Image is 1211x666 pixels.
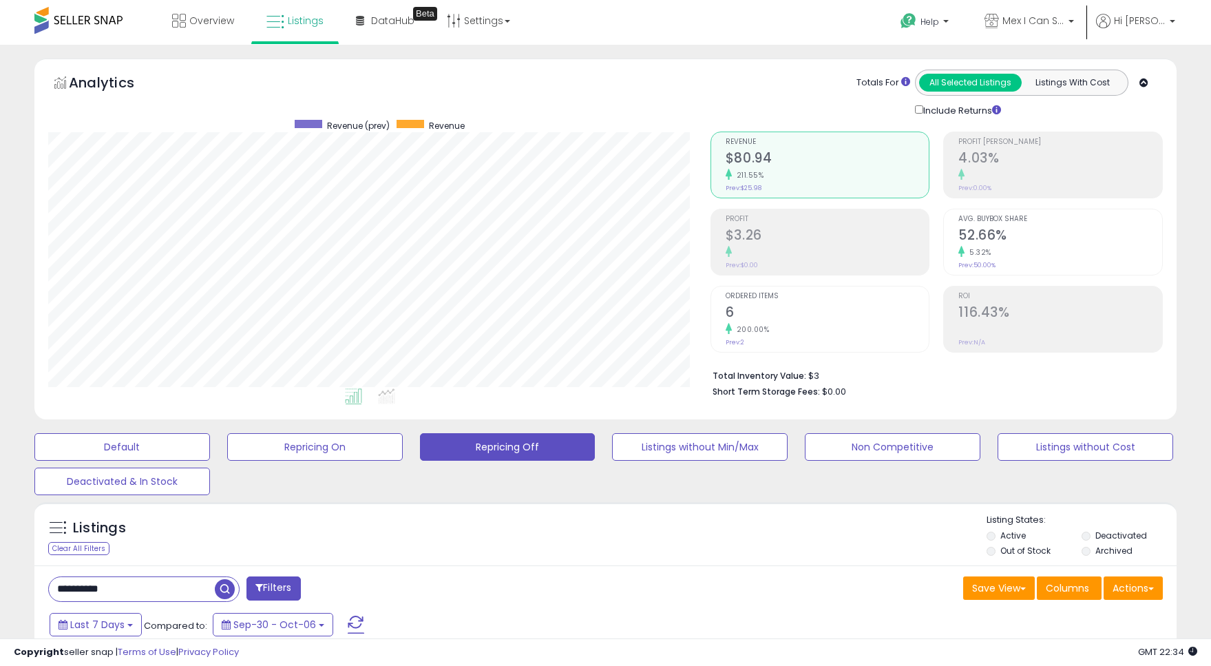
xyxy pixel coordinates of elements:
button: Last 7 Days [50,613,142,636]
span: Mex I Can Sweetness [1002,14,1064,28]
small: Prev: N/A [958,338,985,346]
div: Include Returns [905,103,1018,118]
h2: 4.03% [958,150,1162,169]
div: Tooltip anchor [413,7,437,21]
h2: $3.26 [726,227,929,246]
button: Listings without Cost [998,433,1173,461]
span: ROI [958,293,1162,300]
div: Clear All Filters [48,542,109,555]
h2: 6 [726,304,929,323]
h2: 116.43% [958,304,1162,323]
label: Out of Stock [1000,545,1051,556]
small: Prev: 0.00% [958,184,991,192]
button: Default [34,433,210,461]
span: DataHub [371,14,414,28]
h2: 52.66% [958,227,1162,246]
a: Hi [PERSON_NAME] [1096,14,1175,45]
button: Deactivated & In Stock [34,468,210,495]
p: Listing States: [987,514,1177,527]
span: Last 7 Days [70,618,125,632]
h5: Listings [73,519,126,538]
button: All Selected Listings [919,74,1022,92]
span: Hi [PERSON_NAME] [1114,14,1166,28]
button: Repricing On [227,433,403,461]
span: Revenue (prev) [327,120,390,132]
label: Active [1000,530,1026,541]
button: Columns [1037,576,1102,600]
div: seller snap | | [14,646,239,659]
button: Actions [1104,576,1163,600]
span: Overview [189,14,234,28]
span: Ordered Items [726,293,929,300]
small: Prev: 50.00% [958,261,996,269]
h2: $80.94 [726,150,929,169]
li: $3 [713,366,1152,383]
a: Privacy Policy [178,645,239,658]
small: Prev: $0.00 [726,261,758,269]
span: $0.00 [822,385,846,398]
span: Revenue [429,120,465,132]
button: Filters [246,576,300,601]
label: Archived [1095,545,1133,556]
i: Get Help [900,12,917,30]
b: Total Inventory Value: [713,370,806,382]
span: Compared to: [144,619,207,632]
span: Revenue [726,138,929,146]
small: 5.32% [965,247,991,258]
a: Terms of Use [118,645,176,658]
small: Prev: 2 [726,338,744,346]
button: Non Competitive [805,433,980,461]
span: Listings [288,14,324,28]
button: Sep-30 - Oct-06 [213,613,333,636]
button: Repricing Off [420,433,596,461]
small: Prev: $25.98 [726,184,761,192]
label: Deactivated [1095,530,1147,541]
span: Sep-30 - Oct-06 [233,618,316,632]
span: 2025-10-14 22:34 GMT [1138,645,1197,658]
button: Listings without Min/Max [612,433,788,461]
small: 211.55% [732,170,764,180]
span: Avg. Buybox Share [958,216,1162,223]
h5: Analytics [69,73,161,96]
a: Help [889,2,962,45]
button: Save View [963,576,1035,600]
div: Totals For [856,76,910,90]
b: Short Term Storage Fees: [713,386,820,397]
span: Help [920,16,939,28]
span: Profit [726,216,929,223]
button: Listings With Cost [1021,74,1124,92]
span: Profit [PERSON_NAME] [958,138,1162,146]
small: 200.00% [732,324,770,335]
span: Columns [1046,581,1089,595]
strong: Copyright [14,645,64,658]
